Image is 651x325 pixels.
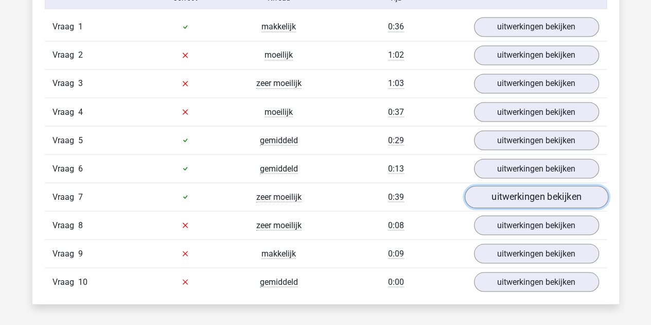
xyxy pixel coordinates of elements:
[265,107,293,117] span: moeilijk
[260,163,298,174] span: gemiddeld
[52,247,78,260] span: Vraag
[52,134,78,146] span: Vraag
[52,21,78,33] span: Vraag
[78,135,83,145] span: 5
[388,248,404,259] span: 0:09
[78,78,83,88] span: 3
[474,215,599,235] a: uitwerkingen bekijken
[474,45,599,65] a: uitwerkingen bekijken
[78,22,83,31] span: 1
[474,17,599,37] a: uitwerkingen bekijken
[52,77,78,90] span: Vraag
[52,191,78,203] span: Vraag
[78,50,83,60] span: 2
[474,272,599,292] a: uitwerkingen bekijken
[474,244,599,263] a: uitwerkingen bekijken
[256,220,302,230] span: zeer moeilijk
[52,49,78,61] span: Vraag
[78,248,83,258] span: 9
[256,78,302,89] span: zeer moeilijk
[388,135,404,145] span: 0:29
[464,185,608,208] a: uitwerkingen bekijken
[474,159,599,178] a: uitwerkingen bekijken
[52,276,78,288] span: Vraag
[78,163,83,173] span: 6
[388,22,404,32] span: 0:36
[52,106,78,118] span: Vraag
[78,192,83,201] span: 7
[474,74,599,93] a: uitwerkingen bekijken
[260,277,298,287] span: gemiddeld
[388,220,404,230] span: 0:08
[388,78,404,89] span: 1:03
[78,220,83,230] span: 8
[260,135,298,145] span: gemiddeld
[388,107,404,117] span: 0:37
[265,50,293,60] span: moeilijk
[474,130,599,150] a: uitwerkingen bekijken
[388,277,404,287] span: 0:00
[474,102,599,122] a: uitwerkingen bekijken
[52,162,78,175] span: Vraag
[388,50,404,60] span: 1:02
[388,192,404,202] span: 0:39
[52,219,78,231] span: Vraag
[78,107,83,116] span: 4
[388,163,404,174] span: 0:13
[261,22,296,32] span: makkelijk
[256,192,302,202] span: zeer moeilijk
[261,248,296,259] span: makkelijk
[78,277,87,286] span: 10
